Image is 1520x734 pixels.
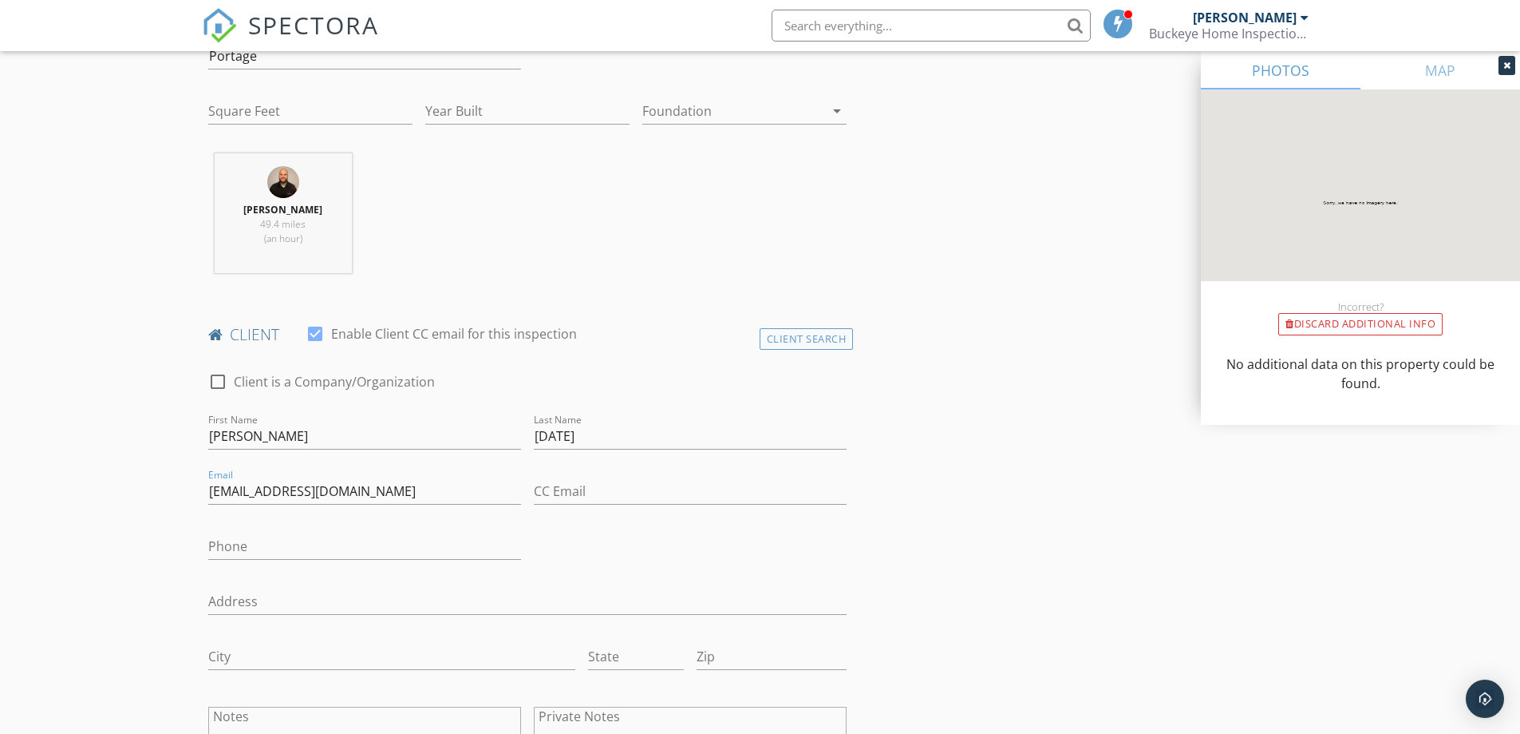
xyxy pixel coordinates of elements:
[1149,26,1309,42] div: Buckeye Home Inspections of Northeast Ohio
[331,326,577,342] label: Enable Client CC email for this inspection
[202,8,237,43] img: The Best Home Inspection Software - Spectora
[260,217,306,231] span: 49.4 miles
[202,22,379,55] a: SPECTORA
[1466,680,1504,718] div: Open Intercom Messenger
[208,324,847,345] h4: client
[760,328,854,350] div: Client Search
[243,203,322,216] strong: [PERSON_NAME]
[827,101,847,121] i: arrow_drop_down
[1201,300,1520,313] div: Incorrect?
[772,10,1091,42] input: Search everything...
[1201,89,1520,319] img: streetview
[234,374,435,390] label: Client is a Company/Organization
[1278,313,1443,335] div: Discard Additional info
[1360,51,1520,89] a: MAP
[1201,51,1360,89] a: PHOTOS
[267,166,299,198] img: dfsdfds.jpg
[1220,355,1501,393] p: No additional data on this property could be found.
[264,232,302,245] span: (an hour)
[248,8,379,42] span: SPECTORA
[1193,10,1297,26] div: [PERSON_NAME]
